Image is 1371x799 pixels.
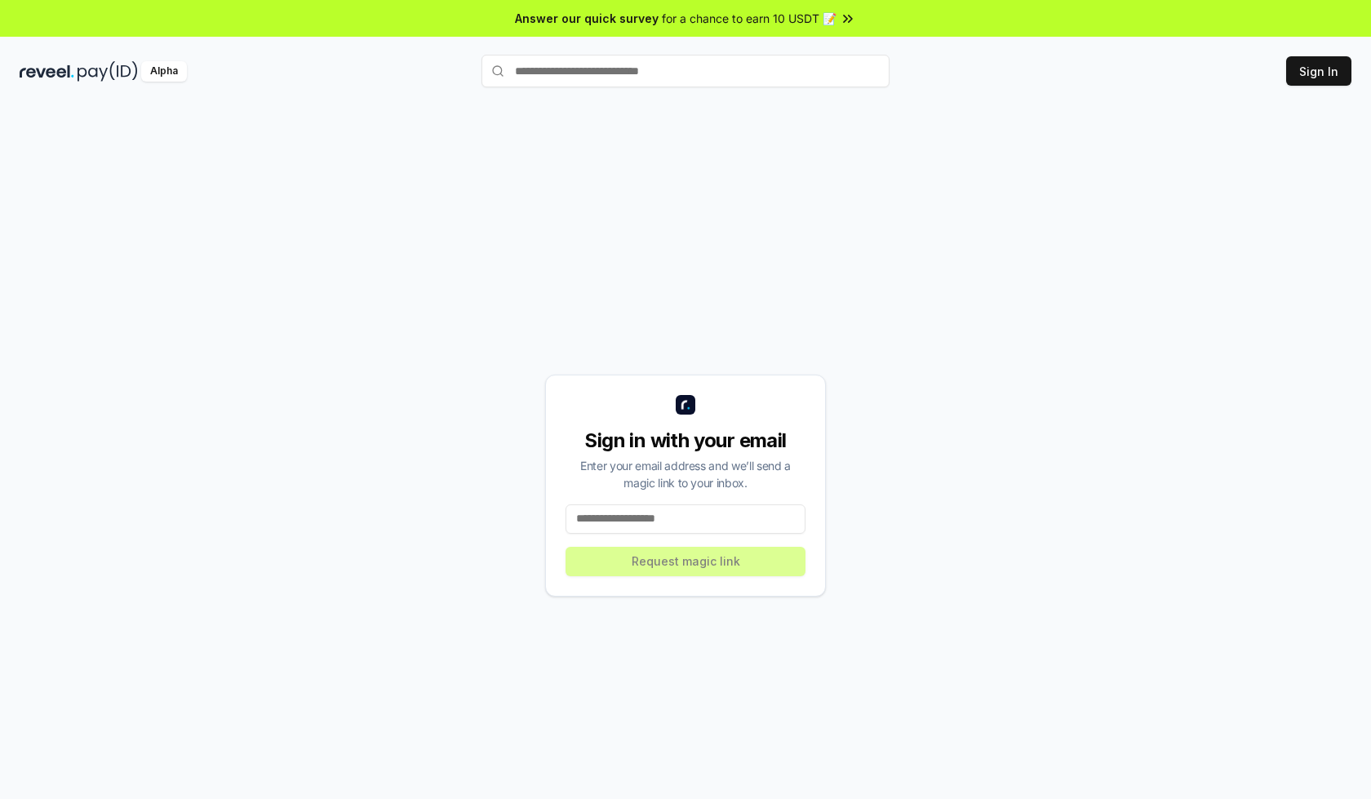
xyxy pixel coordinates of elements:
[78,61,138,82] img: pay_id
[20,61,74,82] img: reveel_dark
[676,395,695,415] img: logo_small
[662,10,836,27] span: for a chance to earn 10 USDT 📝
[1286,56,1351,86] button: Sign In
[566,428,805,454] div: Sign in with your email
[515,10,659,27] span: Answer our quick survey
[141,61,187,82] div: Alpha
[566,457,805,491] div: Enter your email address and we’ll send a magic link to your inbox.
